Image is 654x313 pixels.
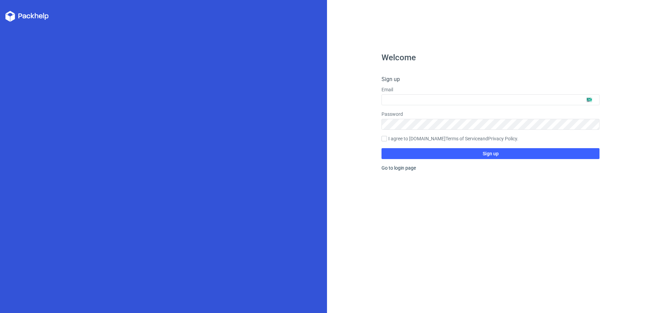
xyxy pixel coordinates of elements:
label: Password [381,111,599,118]
a: Go to login page [381,165,416,171]
h1: Welcome [381,53,599,62]
label: Email [381,86,599,93]
button: Sign up [381,148,599,159]
a: Privacy Policy [488,136,517,141]
label: I agree to [DOMAIN_NAME] and . [381,135,599,143]
h4: Sign up [381,75,599,83]
span: Sign up [483,151,499,156]
a: Terms of Service [446,136,480,141]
